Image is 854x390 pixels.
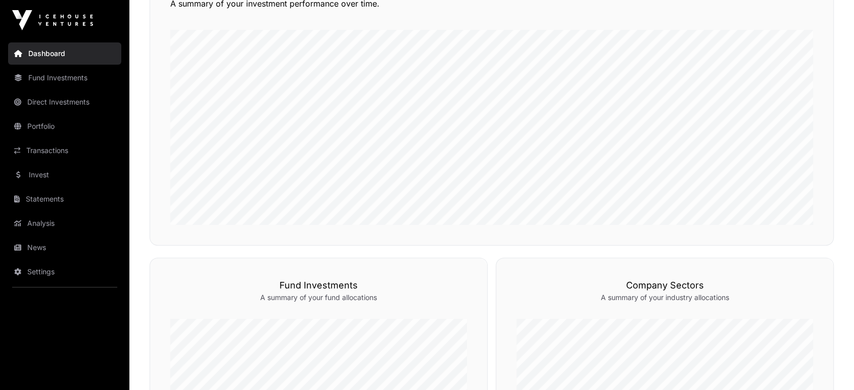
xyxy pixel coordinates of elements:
p: A summary of your fund allocations [170,292,467,303]
a: Direct Investments [8,91,121,113]
a: Settings [8,261,121,283]
img: Icehouse Ventures Logo [12,10,93,30]
h3: Company Sectors [516,278,813,292]
a: News [8,236,121,259]
a: Invest [8,164,121,186]
a: Fund Investments [8,67,121,89]
p: A summary of your industry allocations [516,292,813,303]
a: Statements [8,188,121,210]
h3: Fund Investments [170,278,467,292]
iframe: Chat Widget [803,342,854,390]
a: Dashboard [8,42,121,65]
a: Transactions [8,139,121,162]
a: Portfolio [8,115,121,137]
a: Analysis [8,212,121,234]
